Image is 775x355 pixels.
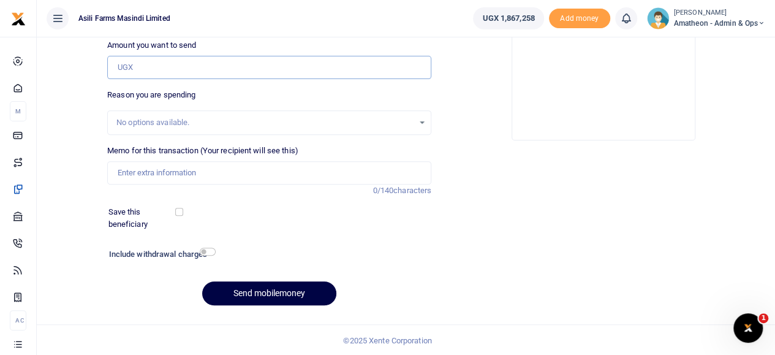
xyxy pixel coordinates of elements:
[549,9,610,29] span: Add money
[373,186,394,195] span: 0/140
[647,7,765,29] a: profile-user [PERSON_NAME] Amatheon - Admin & Ops
[393,186,431,195] span: characters
[74,13,175,24] span: Asili Farms Masindi Limited
[647,7,669,29] img: profile-user
[11,13,26,23] a: logo-small logo-large logo-large
[108,206,178,230] label: Save this beneficiary
[758,313,768,323] span: 1
[674,8,765,18] small: [PERSON_NAME]
[468,7,548,29] li: Wallet ballance
[473,7,543,29] a: UGX 1,867,258
[674,18,765,29] span: Amatheon - Admin & Ops
[11,12,26,26] img: logo-small
[116,116,414,129] div: No options available.
[109,250,210,259] h6: Include withdrawal charges
[733,313,763,343] iframe: Intercom live chat
[549,13,610,22] a: Add money
[107,89,195,101] label: Reason you are spending
[482,12,534,25] span: UGX 1,867,258
[107,56,431,79] input: UGX
[107,145,298,157] label: Memo for this transaction (Your recipient will see this)
[107,161,431,185] input: Enter extra information
[202,281,336,305] button: Send mobilemoney
[10,101,26,121] li: M
[107,39,196,52] label: Amount you want to send
[10,310,26,330] li: Ac
[549,9,610,29] li: Toup your wallet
